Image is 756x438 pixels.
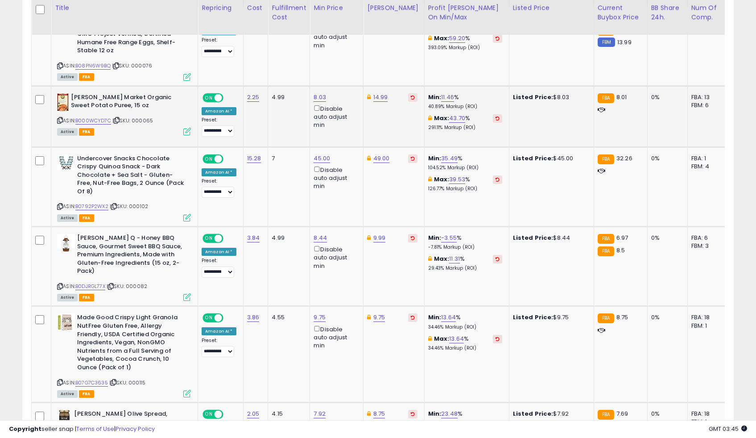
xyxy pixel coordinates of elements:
[79,73,94,81] span: FBA
[449,114,465,123] a: 43.70
[428,234,442,242] b: Min:
[79,390,94,398] span: FBA
[314,93,326,102] a: 8.03
[57,313,191,396] div: ASIN:
[449,254,460,263] a: 11.31
[57,390,78,398] span: All listings currently available for purchase on Amazon
[77,13,186,57] b: [PERSON_NAME]'s Mayonnaise Organic Mayo Gluten Free, Non-GMO Project Verified, Certified Humane F...
[428,3,505,22] div: Profit [PERSON_NAME] on Min/Max
[428,410,502,426] div: %
[79,214,94,222] span: FBA
[272,154,303,163] div: 7
[434,254,450,263] b: Max:
[598,313,614,323] small: FBA
[441,313,456,322] a: 13.64
[598,3,644,22] div: Current Buybox Price
[441,93,454,102] a: 11.46
[691,313,721,321] div: FBA: 18
[598,93,614,103] small: FBA
[616,93,627,101] span: 8.01
[57,93,191,135] div: ASIN:
[616,234,628,242] span: 6.97
[57,294,78,301] span: All listings currently available for purchase on Amazon
[202,327,236,335] div: Amazon AI *
[57,214,78,222] span: All listings currently available for purchase on Amazon
[57,313,75,331] img: 51jQrqsGd9L._SL40_.jpg
[57,93,69,111] img: 51jKuRcaFdL._SL40_.jpg
[76,425,114,433] a: Terms of Use
[598,234,614,244] small: FBA
[57,154,191,221] div: ASIN:
[428,154,442,163] b: Min:
[651,3,684,22] div: BB Share 24h.
[77,234,186,278] b: [PERSON_NAME] Q - Honey BBQ Sauce, Gourmet Sweet BBQ Sauce, Premium Ingredients, Made with Gluten...
[75,379,108,387] a: B07G7C3635
[616,154,632,163] span: 32.26
[598,410,614,420] small: FBA
[9,425,41,433] strong: Copyright
[57,234,191,300] div: ASIN:
[112,117,153,124] span: | SKU: 000065
[651,410,681,418] div: 0%
[203,411,215,418] span: ON
[428,35,432,41] i: This overrides the store level max markup for this listing
[314,24,356,50] div: Disable auto adjust min
[428,114,502,131] div: %
[203,155,215,163] span: ON
[314,234,327,242] a: 8.44
[367,3,420,13] div: [PERSON_NAME]
[373,93,388,102] a: 14.99
[314,324,356,350] div: Disable auto adjust min
[617,38,632,46] span: 13.99
[202,37,236,57] div: Preset:
[314,409,326,418] a: 7.92
[428,409,442,418] b: Min:
[428,34,502,51] div: %
[651,234,681,242] div: 0%
[513,313,587,321] div: $9.75
[598,246,614,256] small: FBA
[247,409,260,418] a: 2.05
[428,244,502,250] p: -7.81% Markup (ROI)
[449,175,465,184] a: 39.53
[428,165,502,171] p: 104.52% Markup (ROI)
[691,101,721,109] div: FBM: 6
[373,234,386,242] a: 9.99
[272,410,303,418] div: 4.15
[513,234,554,242] b: Listed Price:
[314,104,356,129] div: Disable auto adjust min
[616,313,628,321] span: 8.75
[428,45,502,51] p: 393.09% Markup (ROI)
[202,168,236,176] div: Amazon AI *
[75,62,111,70] a: B08PN6W9BQ
[373,154,390,163] a: 49.00
[222,235,236,242] span: OFF
[373,313,385,322] a: 9.75
[428,186,502,192] p: 126.77% Markup (ROI)
[110,203,148,210] span: | SKU: 000102
[441,154,458,163] a: 35.49
[598,38,615,47] small: FBM
[691,3,724,22] div: Num of Comp.
[598,154,614,164] small: FBA
[691,322,721,330] div: FBM: 1
[79,294,94,301] span: FBA
[428,313,502,330] div: %
[77,154,186,198] b: Undercover Snacks Chocolate Crispy Quinoa Snack - Dark Chocolate + Sea Salt - Gluten-Free, Nut-Fr...
[116,425,155,433] a: Privacy Policy
[107,283,147,290] span: | SKU: 000082
[77,313,186,374] b: Made Good Crispy Light Granola NutFree Gluten Free, Allergy Friendly, USDA Certified Organic Ingr...
[513,93,587,101] div: $8.03
[247,3,264,13] div: Cost
[272,234,303,242] div: 4.99
[202,117,236,137] div: Preset:
[428,93,502,110] div: %
[314,3,359,13] div: Min Price
[57,410,72,428] img: 41GKsvMDV9L._SL40_.jpg
[428,234,502,250] div: %
[112,62,152,69] span: | SKU: 000076
[247,93,260,102] a: 2.25
[202,3,240,13] div: Repricing
[691,410,721,418] div: FBA: 18
[272,313,303,321] div: 4.55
